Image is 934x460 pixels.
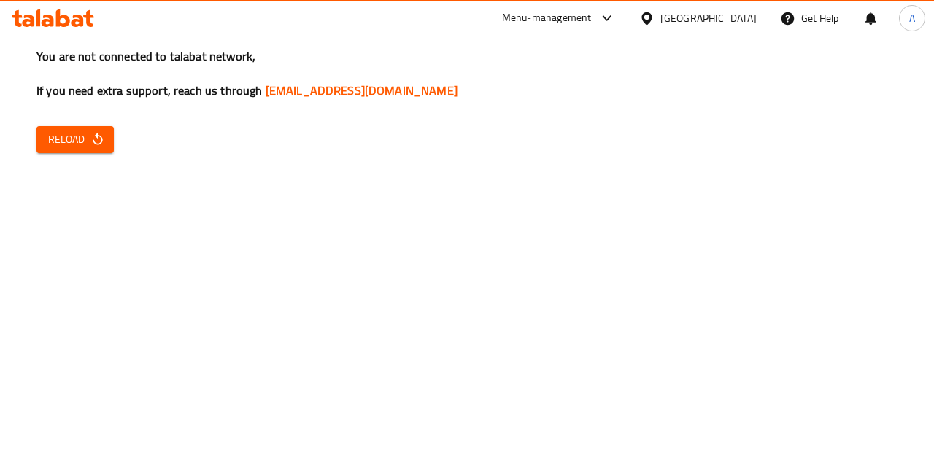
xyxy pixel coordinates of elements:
[36,48,898,99] h3: You are not connected to talabat network, If you need extra support, reach us through
[502,9,592,27] div: Menu-management
[909,10,915,26] span: A
[48,130,102,149] span: Reload
[266,79,458,101] a: [EMAIL_ADDRESS][DOMAIN_NAME]
[36,126,114,153] button: Reload
[660,10,757,26] div: [GEOGRAPHIC_DATA]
